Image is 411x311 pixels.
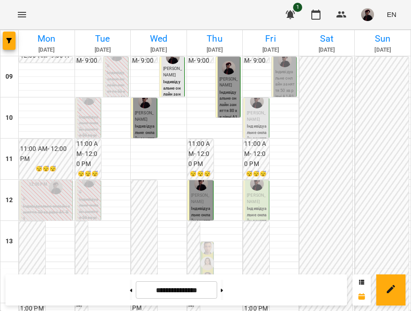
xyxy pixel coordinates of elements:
[29,181,47,188] label: 12:00 PM
[132,46,185,54] h6: [DATE]
[247,206,267,237] p: Індивідуальне онлайн заняття 50 хв рівні А1-В1
[20,165,72,173] h6: 😴😴😴
[244,170,268,178] h6: 😴😴😴
[5,72,13,82] h6: 09
[247,193,266,204] span: [PERSON_NAME]
[20,32,73,46] h6: Mon
[76,46,129,54] h6: [DATE]
[244,139,268,169] h6: 11:00 AM - 12:00 PM
[20,51,72,70] h6: 12:00 AM - 9:00 AM
[79,107,99,113] p: 0
[194,177,208,191] img: Аліса
[250,177,264,191] img: Аліса
[132,32,185,46] h6: Wed
[293,3,302,12] span: 1
[5,195,13,205] h6: 12
[188,46,213,75] h6: 12:00 AM - 9:00 AM
[191,206,211,237] p: Індивідуальне онлайн заняття 50 хв рівні А1-В1
[244,32,297,46] h6: Fri
[132,46,156,75] h6: 12:00 AM - 9:00 AM
[247,123,267,155] p: Індивідуальне онлайн заняття 50 хв рівні А1-В1
[300,46,353,54] h6: [DATE]
[135,123,155,155] p: Індивідуальне онлайн заняття 50 хв рівні А1-В1
[135,111,154,122] span: [PERSON_NAME]
[244,46,268,75] h6: 12:00 AM - 9:00 AM
[5,113,13,123] h6: 10
[76,46,101,75] h6: 12:00 AM - 9:00 AM
[247,111,266,122] span: [PERSON_NAME]
[23,196,70,203] p: 0
[201,241,214,255] img: Михайло
[82,91,96,105] img: Аліса
[79,114,99,158] p: Індивідуальне онлайн заняття 50 хв рівні А1-В1 ([PERSON_NAME])
[275,69,294,113] p: Індивідуальне онлайн заняття 50 хв рівні А1-В1 - [PERSON_NAME]
[138,95,152,108] img: Аліса
[300,32,353,46] h6: Sat
[188,46,241,54] h6: [DATE]
[244,46,297,54] h6: [DATE]
[166,50,180,64] img: Аліса
[356,46,409,54] h6: [DATE]
[79,197,99,240] p: Індивідуальне онлайн заняття 50 хв рівні А1-В1 ([PERSON_NAME])
[188,32,241,46] h6: Thu
[5,154,13,164] h6: 11
[219,90,239,127] p: Індивідуальне онлайн заняття 80 хв рівні А1-В1
[201,257,214,270] img: Оксана
[79,189,99,196] p: 0
[163,66,182,77] span: [PERSON_NAME]
[356,32,409,46] h6: Sun
[5,236,13,247] h6: 13
[49,181,63,194] img: Аліса
[107,70,126,119] p: Індивідуальне онлайн заняття 50 хв рівні А1-В1 ([PERSON_NAME])
[278,54,292,67] img: Аліса
[219,77,238,88] span: [PERSON_NAME]
[20,144,72,164] h6: 11:00 AM - 12:00 PM
[222,61,235,75] img: Аліса
[11,4,33,26] button: Menu
[20,46,73,54] h6: [DATE]
[250,95,264,108] img: Аліса
[188,170,213,178] h6: 😴😴😴
[76,32,129,46] h6: Tue
[191,193,210,204] span: [PERSON_NAME]
[163,79,182,116] p: Індивідуальне онлайн заняття 50 хв рівні А1-В1
[76,170,101,178] h6: 😴😴😴
[383,6,400,23] button: EN
[76,139,101,169] h6: 11:00 AM - 12:00 PM
[361,8,374,21] img: 7d603b6c0277b58a862e2388d03b3a1c.jpg
[188,139,213,169] h6: 11:00 AM - 12:00 PM
[23,204,70,222] p: Індивідуальне онлайн заняття 50 хв рівні А1-В1
[387,10,396,19] span: EN
[107,63,126,70] p: 0
[82,174,96,188] img: Аліса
